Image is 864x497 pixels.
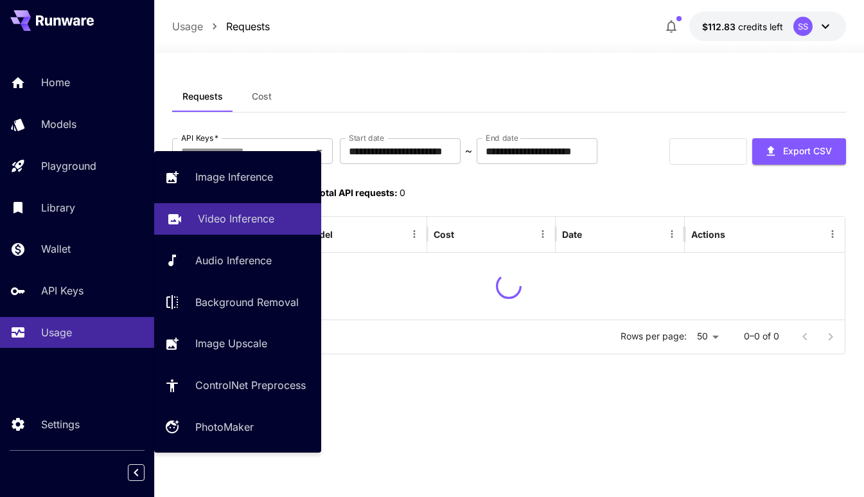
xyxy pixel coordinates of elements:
[824,225,842,243] button: Menu
[195,336,267,351] p: Image Upscale
[663,225,681,243] button: Menu
[405,225,423,243] button: Menu
[738,21,783,32] span: credits left
[534,225,552,243] button: Menu
[689,12,846,41] button: $112.83276
[41,417,80,432] p: Settings
[621,330,687,343] p: Rows per page:
[154,286,321,318] a: Background Removal
[315,187,398,198] span: Total API requests:
[692,327,723,346] div: 50
[181,132,218,143] label: API Keys
[41,283,84,298] p: API Keys
[195,169,273,185] p: Image Inference
[154,245,321,276] a: Audio Inference
[41,241,71,257] p: Wallet
[41,325,72,340] p: Usage
[583,225,601,243] button: Sort
[198,211,274,226] p: Video Inference
[310,142,328,160] button: Open
[226,19,270,34] p: Requests
[691,229,725,240] div: Actions
[562,229,582,240] div: Date
[128,464,145,481] button: Collapse sidebar
[172,19,270,34] nav: breadcrumb
[154,370,321,401] a: ControlNet Preprocess
[465,143,472,159] p: ~
[434,229,454,240] div: Cost
[195,377,306,393] p: ControlNet Preprocess
[195,253,272,268] p: Audio Inference
[752,138,846,165] button: Export CSV
[334,225,352,243] button: Sort
[154,328,321,359] a: Image Upscale
[486,132,518,143] label: End date
[702,21,738,32] span: $112.83
[172,19,203,34] p: Usage
[41,116,76,132] p: Models
[154,411,321,443] a: PhotoMaker
[137,461,154,484] div: Collapse sidebar
[252,91,272,102] span: Cost
[41,200,75,215] p: Library
[195,419,254,435] p: PhotoMaker
[349,132,384,143] label: Start date
[195,294,299,310] p: Background Removal
[41,75,70,90] p: Home
[744,330,779,343] p: 0–0 of 0
[154,161,321,193] a: Image Inference
[41,158,96,174] p: Playground
[400,187,405,198] span: 0
[182,91,223,102] span: Requests
[455,225,473,243] button: Sort
[702,20,783,33] div: $112.83276
[793,17,813,36] div: SS
[154,203,321,235] a: Video Inference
